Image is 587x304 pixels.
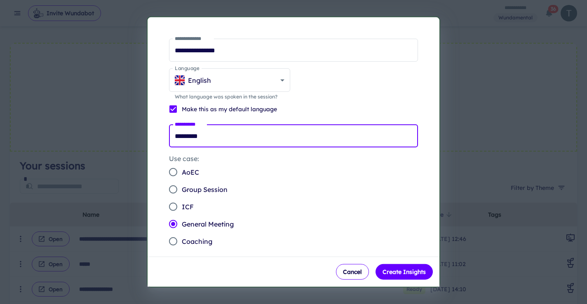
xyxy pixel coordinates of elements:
[336,264,369,280] button: Cancel
[175,65,199,72] label: Language
[376,264,433,280] button: Create Insights
[169,154,199,164] legend: Use case:
[182,236,212,246] span: Coaching
[182,105,277,114] p: Make this as my default language
[188,75,211,85] p: English
[182,219,234,229] span: General Meeting
[175,93,284,101] p: What language was spoken in the session?
[182,167,199,177] span: AoEC
[182,202,194,212] span: ICF
[175,75,185,85] img: GB
[182,185,228,194] span: Group Session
